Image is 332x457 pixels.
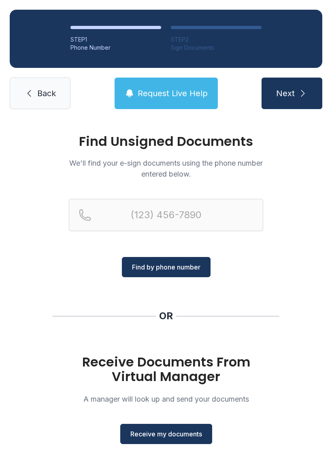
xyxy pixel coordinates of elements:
[69,355,263,384] h1: Receive Documents From Virtual Manager
[138,88,208,99] span: Request Live Help
[37,88,56,99] span: Back
[69,135,263,148] h1: Find Unsigned Documents
[276,88,295,99] span: Next
[171,44,262,52] div: Sign Documents
[70,44,161,52] div: Phone Number
[69,158,263,179] p: We'll find your e-sign documents using the phone number entered below.
[132,262,200,272] span: Find by phone number
[159,310,173,322] div: OR
[70,36,161,44] div: STEP 1
[69,394,263,404] p: A manager will look up and send your documents
[171,36,262,44] div: STEP 2
[130,429,202,439] span: Receive my documents
[69,199,263,231] input: Reservation phone number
